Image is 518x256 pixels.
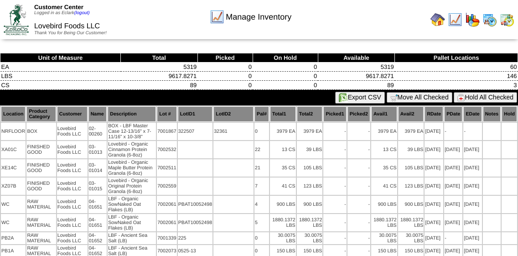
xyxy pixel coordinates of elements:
[26,123,56,140] td: BOX
[157,196,177,213] td: 7002061
[270,232,296,244] td: 30.0075 LBS
[270,214,296,231] td: 1880.1372 LBS
[454,92,517,103] button: Hold All Checked
[465,12,480,27] img: graph.gif
[157,159,177,177] td: 7002511
[253,72,318,81] td: 0
[463,106,482,122] th: EDate
[178,232,212,244] td: 225
[1,214,26,231] td: WC
[0,63,121,72] td: EA
[463,214,482,231] td: [DATE]
[121,53,198,63] th: Total
[254,232,269,244] td: 0
[463,178,482,195] td: [DATE]
[178,214,212,231] td: PBAT10052498
[270,178,296,195] td: 41 CS
[398,178,424,195] td: 123 LBS
[444,106,462,122] th: PDate
[444,196,462,213] td: [DATE]
[254,141,269,158] td: 22
[371,178,397,195] td: 41 CS
[371,232,397,244] td: 30.0075 LBS
[213,106,254,122] th: LotID2
[88,178,107,195] td: 03-01015
[347,106,370,122] th: Picked2
[4,4,29,35] img: ZoRoCo_Logo(Green%26Foil)%20jpg.webp
[371,159,397,177] td: 35 CS
[1,196,26,213] td: WC
[88,106,107,122] th: Name
[253,81,318,90] td: 0
[108,196,156,213] td: LBF - Organic SowNaked Oat Flakes (LB)
[323,159,346,177] td: -
[347,214,370,231] td: -
[253,53,318,63] th: On Hold
[444,141,462,158] td: [DATE]
[425,232,443,244] td: [DATE]
[347,232,370,244] td: -
[26,196,56,213] td: RAW MATERIAL
[318,53,395,63] th: Available
[347,196,370,213] td: -
[425,196,443,213] td: [DATE]
[108,214,156,231] td: LBF - Organic SowNaked Oat Flakes (LB)
[57,232,88,244] td: Lovebird Foods LLC
[121,63,198,72] td: 5319
[157,106,177,122] th: Lot #
[1,141,26,158] td: XA01C
[335,92,385,104] button: Export CSV
[88,232,107,244] td: 04-01652
[88,214,107,231] td: 04-01651
[108,178,156,195] td: Lovebird - Organic Original Protein Granola (6-8oz)
[121,81,198,90] td: 89
[88,159,107,177] td: 03-01014
[502,106,517,122] th: Hold
[74,10,90,16] a: (logout)
[318,81,395,90] td: 89
[371,106,397,122] th: Avail1
[0,72,121,81] td: LBS
[0,53,121,63] th: Unit of Measure
[57,214,88,231] td: Lovebird Foods LLC
[26,178,56,195] td: FINISHED GOOD
[425,123,443,140] td: [DATE]
[323,232,346,244] td: -
[26,232,56,244] td: RAW MATERIAL
[323,106,346,122] th: Picked1
[297,178,323,195] td: 123 LBS
[57,141,88,158] td: Lovebird Foods LLC
[425,106,443,122] th: RDate
[347,141,370,158] td: -
[371,214,397,231] td: 1880.1372 LBS
[1,178,26,195] td: XZ07B
[463,232,482,244] td: [DATE]
[88,123,107,140] td: 02-00260
[254,159,269,177] td: 21
[1,123,26,140] td: NRFLOOR
[254,123,269,140] td: 0
[57,159,88,177] td: Lovebird Foods LLC
[444,123,462,140] td: -
[323,178,346,195] td: -
[390,94,398,101] img: cart.gif
[395,72,518,81] td: 146
[197,81,253,90] td: 0
[463,141,482,158] td: [DATE]
[297,214,323,231] td: 1880.1372 LBS
[254,106,269,122] th: Pal#
[398,159,424,177] td: 105 LBS
[323,214,346,231] td: -
[395,81,518,90] td: 3
[26,106,56,122] th: Product Category
[34,22,100,30] span: Lovebird Foods LLC
[210,10,224,24] img: line_graph.gif
[444,178,462,195] td: [DATE]
[108,159,156,177] td: Lovebird - Organic Maple Butter Protein Granola (6-8oz)
[398,123,424,140] td: 3979 EA
[270,159,296,177] td: 35 CS
[398,232,424,244] td: 30.0075 LBS
[270,141,296,158] td: 13 CS
[108,106,156,122] th: Description
[57,196,88,213] td: Lovebird Foods LLC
